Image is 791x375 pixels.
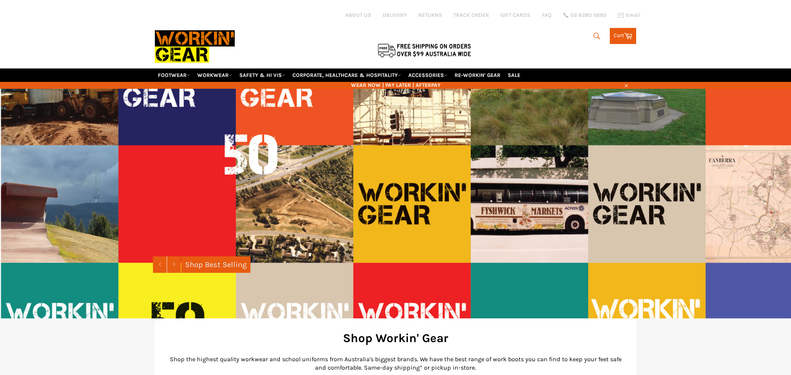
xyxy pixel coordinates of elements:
span: 02 6280 5885 [570,13,606,18]
a: WORKWEAR [194,68,235,82]
a: CORPORATE, HEALTHCARE & HOSPITALITY [289,68,404,82]
span: Email [626,13,640,18]
a: TRACK ORDER [453,11,489,19]
h2: Shop Workin' Gear [166,330,625,346]
a: ABOUT US [345,11,371,19]
a: ACCESSORIES [405,68,450,82]
a: GIFT CARDS [500,11,530,19]
a: SALE [505,68,523,82]
span: WEAR NOW | PAY LATER | AFTERPAY [155,82,637,89]
a: Shop Best Selling [181,256,250,273]
a: Cart [610,28,636,44]
a: FOOTWEAR [155,68,193,82]
a: 02 6280 5885 [563,13,606,18]
a: SAFETY & HI VIS [236,68,288,82]
a: FAQ [542,11,552,19]
a: RE-WORKIN' GEAR [452,68,504,82]
a: RETURNS [418,11,442,19]
img: Flat $9.95 shipping Australia wide [377,42,472,58]
p: Shop the highest quality workwear and school uniforms from Australia's biggest brands. We have th... [166,355,625,372]
a: DELIVERY [383,11,407,19]
a: Email [618,12,640,18]
img: Workin Gear leaders in Workwear, Safety Boots, PPE, Uniforms. Australia's No.1 in Workwear [155,25,235,68]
